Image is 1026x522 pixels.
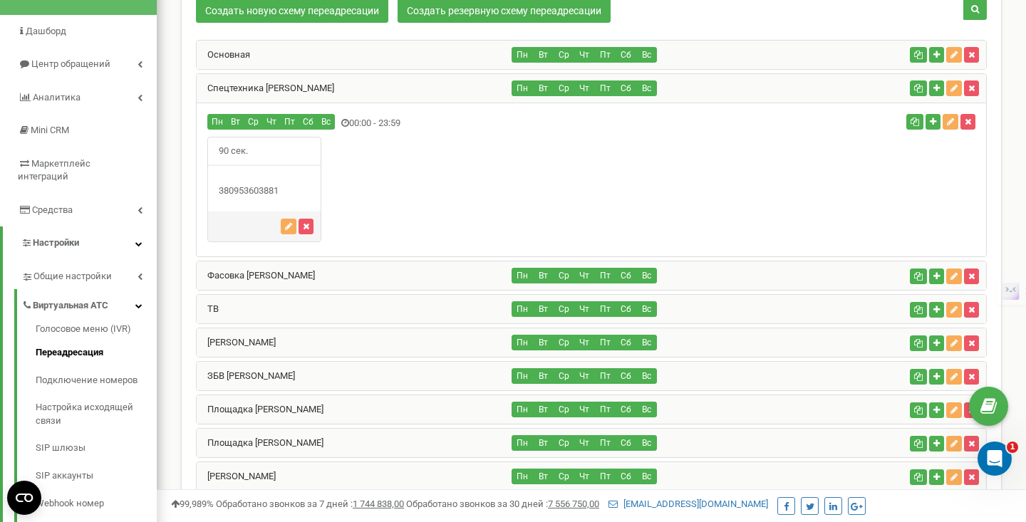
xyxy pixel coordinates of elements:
span: Центр обращений [31,58,110,69]
a: Спецтехника [PERSON_NAME] [197,83,334,93]
div: 00:00 - 23:59 [197,114,723,133]
button: Чт [574,335,595,350]
a: ЗБВ [PERSON_NAME] [197,370,295,381]
button: Пн [512,80,533,96]
button: Вс [636,80,657,96]
button: Чт [574,47,595,63]
button: Вт [532,368,554,384]
button: Вс [317,114,335,130]
button: Чт [574,435,595,451]
span: Обработано звонков за 30 дней : [406,498,599,509]
span: Mini CRM [31,125,69,135]
button: Пн [512,469,533,484]
button: Пн [512,402,533,417]
a: Основная [197,49,250,60]
button: Пт [280,114,299,130]
a: Площадка [PERSON_NAME] [197,437,323,448]
span: Маркетплейс интеграций [18,158,90,182]
iframe: Intercom live chat [978,442,1012,476]
button: Ср [553,47,574,63]
button: Сб [615,335,636,350]
span: 99,989% [171,498,214,509]
button: Ср [553,80,574,96]
button: Вт [532,335,554,350]
a: Webhook номер [36,490,157,518]
button: Чт [574,469,595,484]
button: Сб [615,402,636,417]
button: Сб [615,469,636,484]
button: Чт [262,114,281,130]
button: Вс [636,469,657,484]
button: Ср [553,469,574,484]
a: Площадка [PERSON_NAME] [197,404,323,414]
button: Пт [594,268,616,283]
a: Фасовка [PERSON_NAME] [197,270,315,281]
a: Виртуальная АТС [21,289,157,318]
button: Вс [636,368,657,384]
button: Сб [615,368,636,384]
a: SIP шлюзы [36,434,157,462]
a: [PERSON_NAME] [197,337,276,348]
button: Вс [636,402,657,417]
button: Сб [299,114,318,130]
button: Чт [574,402,595,417]
button: Пт [594,47,616,63]
button: Пн [512,301,533,317]
button: Вт [227,114,244,130]
a: Настройки [3,226,157,260]
button: Вт [532,435,554,451]
button: Вс [636,335,657,350]
button: Вт [532,402,554,417]
button: Сб [615,80,636,96]
button: Чт [574,80,595,96]
button: Пт [594,435,616,451]
button: Пт [594,301,616,317]
span: Аналитика [33,92,81,103]
button: Сб [615,435,636,451]
button: Open CMP widget [7,481,41,515]
button: Чт [574,268,595,283]
u: 7 556 750,00 [548,498,599,509]
span: 1 [1007,442,1018,453]
button: Пн [512,268,533,283]
span: Дашборд [26,26,66,36]
a: Настройка исходящей связи [36,394,157,434]
a: SIP аккаунты [36,462,157,490]
span: Средства [32,204,73,215]
span: Виртуальная АТС [33,299,108,313]
button: Сб [615,268,636,283]
a: Голосовое меню (IVR) [36,323,157,340]
button: Вс [636,435,657,451]
button: Пт [594,402,616,417]
button: Чт [574,368,595,384]
button: Сб [615,301,636,317]
button: Пт [594,368,616,384]
button: Вт [532,469,554,484]
button: Чт [574,301,595,317]
button: Ср [553,402,574,417]
u: 1 744 838,00 [353,498,404,509]
a: Общие настройки [21,260,157,289]
button: Ср [553,368,574,384]
button: Вт [532,80,554,96]
a: ТВ [197,303,219,314]
a: Подключение номеров [36,367,157,395]
div: 380953603881 [208,184,321,198]
button: Ср [553,335,574,350]
button: Ср [244,114,263,130]
button: Вс [636,268,657,283]
button: Вс [636,301,657,317]
a: Переадресация [36,339,157,367]
button: Пт [594,80,616,96]
button: Вс [636,47,657,63]
span: 90 сек. [208,137,259,165]
span: Обработано звонков за 7 дней : [216,498,404,509]
button: Ср [553,435,574,451]
button: Ср [553,301,574,317]
button: Сб [615,47,636,63]
a: [EMAIL_ADDRESS][DOMAIN_NAME] [608,498,768,509]
button: Вт [532,268,554,283]
button: Пн [512,435,533,451]
span: Настройки [33,237,79,248]
button: Пн [512,368,533,384]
